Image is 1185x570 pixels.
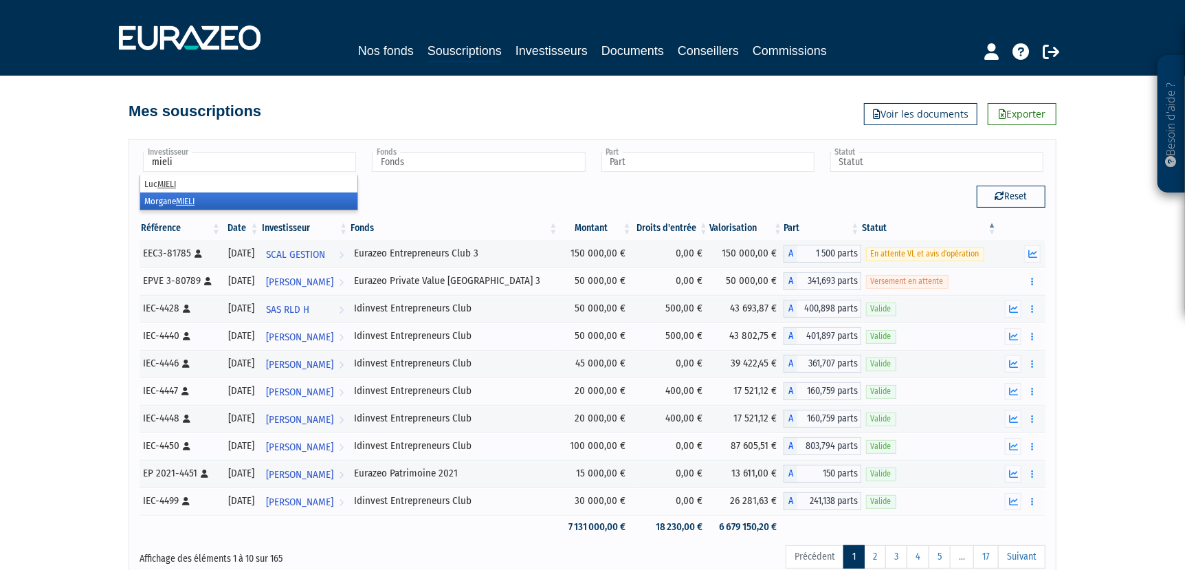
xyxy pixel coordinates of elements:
a: Suivant [998,545,1045,569]
div: [DATE] [227,274,256,288]
a: Exporter [988,103,1056,125]
div: IEC-4447 [143,384,217,398]
td: 150 000,00 € [560,240,633,267]
span: 160,759 parts [797,382,861,400]
div: IEC-4499 [143,494,217,508]
img: 1732889491-logotype_eurazeo_blanc_rvb.png [119,25,261,50]
th: Valorisation: activer pour trier la colonne par ordre croissant [709,217,784,240]
span: [PERSON_NAME] [266,380,333,405]
div: A - Idinvest Entrepreneurs Club [784,437,861,455]
i: Voir l'investisseur [339,380,344,405]
div: Idinvest Entrepreneurs Club [354,439,554,453]
i: [Français] Personne physique [183,305,190,313]
i: [Français] Personne physique [183,415,190,423]
a: [PERSON_NAME] [261,460,350,487]
span: 160,759 parts [797,410,861,428]
a: SCAL GESTION [261,240,350,267]
div: [DATE] [227,301,256,316]
div: A - Eurazeo Private Value Europe 3 [784,272,861,290]
span: Valide [866,303,896,316]
span: 401,897 parts [797,327,861,345]
div: Eurazeo Entrepreneurs Club 3 [354,246,554,261]
th: Investisseur: activer pour trier la colonne par ordre croissant [261,217,350,240]
td: 43 802,75 € [709,322,784,350]
td: 20 000,00 € [560,377,633,405]
div: A - Idinvest Entrepreneurs Club [784,492,861,510]
td: 400,00 € [633,377,709,405]
i: [Français] Personne physique [201,470,208,478]
span: A [784,437,797,455]
th: Part: activer pour trier la colonne par ordre croissant [784,217,861,240]
td: 50 000,00 € [560,295,633,322]
div: [DATE] [227,411,256,426]
span: [PERSON_NAME] [266,270,333,295]
td: 17 521,12 € [709,405,784,432]
a: 5 [929,545,951,569]
div: A - Idinvest Entrepreneurs Club [784,410,861,428]
p: Besoin d'aide ? [1164,63,1180,186]
div: A - Idinvest Entrepreneurs Club [784,382,861,400]
i: [Français] Personne physique [181,387,189,395]
td: 18 230,00 € [633,515,709,539]
td: 50 000,00 € [560,322,633,350]
span: A [784,382,797,400]
div: IEC-4450 [143,439,217,453]
td: 150 000,00 € [709,240,784,267]
i: Voir l'investisseur [339,490,344,515]
span: [PERSON_NAME] [266,325,333,350]
th: Montant: activer pour trier la colonne par ordre croissant [560,217,633,240]
div: EPVE 3-80789 [143,274,217,288]
td: 50 000,00 € [560,267,633,295]
td: 20 000,00 € [560,405,633,432]
span: Versement en attente [866,275,949,288]
a: [PERSON_NAME] [261,267,350,295]
th: Statut : activer pour trier la colonne par ordre d&eacute;croissant [861,217,998,240]
td: 87 605,51 € [709,432,784,460]
span: Valide [866,330,896,343]
i: [Français] Personne physique [183,332,190,340]
span: 361,707 parts [797,355,861,373]
a: 3 [885,545,907,569]
div: EEC3-81785 [143,246,217,261]
td: 7 131 000,00 € [560,515,633,539]
span: SCAL GESTION [266,242,325,267]
span: En attente VL et avis d'opération [866,248,984,261]
div: [DATE] [227,246,256,261]
i: [Français] Personne physique [182,497,190,505]
span: 803,794 parts [797,437,861,455]
div: Affichage des éléments 1 à 10 sur 165 [140,544,505,566]
em: MIELI [176,196,195,206]
div: Idinvest Entrepreneurs Club [354,411,554,426]
td: 100 000,00 € [560,432,633,460]
a: [PERSON_NAME] [261,405,350,432]
span: [PERSON_NAME] [266,435,333,460]
span: Valide [866,413,896,426]
div: IEC-4428 [143,301,217,316]
li: Morgane [140,193,357,210]
div: A - Eurazeo Entrepreneurs Club 3 [784,245,861,263]
td: 0,00 € [633,432,709,460]
a: [PERSON_NAME] [261,432,350,460]
div: A - Idinvest Entrepreneurs Club [784,355,861,373]
span: [PERSON_NAME] [266,352,333,377]
div: [DATE] [227,439,256,453]
a: 17 [973,545,999,569]
div: A - Idinvest Entrepreneurs Club [784,300,861,318]
div: Eurazeo Patrimoine 2021 [354,466,554,481]
div: Eurazeo Private Value [GEOGRAPHIC_DATA] 3 [354,274,554,288]
a: SAS RLD H [261,295,350,322]
a: 4 [907,545,929,569]
span: A [784,327,797,345]
div: Idinvest Entrepreneurs Club [354,301,554,316]
span: A [784,300,797,318]
span: 241,138 parts [797,492,861,510]
span: SAS RLD H [266,297,309,322]
td: 30 000,00 € [560,487,633,515]
td: 0,00 € [633,240,709,267]
a: [PERSON_NAME] [261,377,350,405]
div: [DATE] [227,466,256,481]
button: Reset [977,186,1045,208]
th: Fonds: activer pour trier la colonne par ordre croissant [349,217,559,240]
span: 341,693 parts [797,272,861,290]
td: 6 679 150,20 € [709,515,784,539]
